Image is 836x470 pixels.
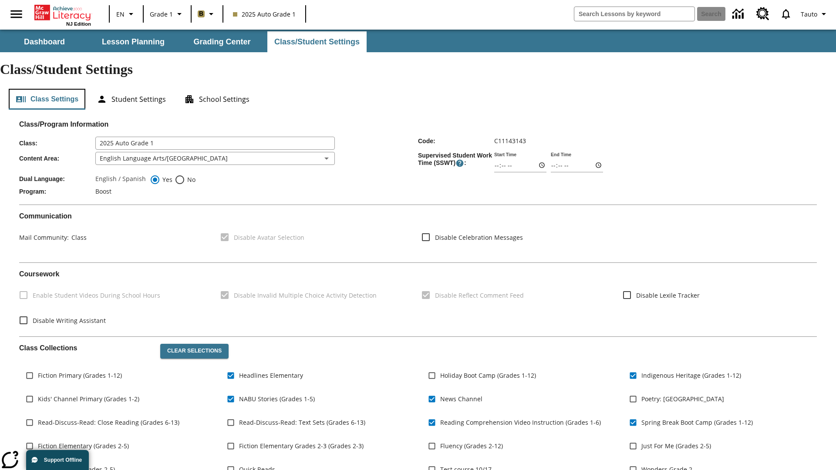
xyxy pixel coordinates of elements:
[239,418,365,427] span: Read-Discuss-Read: Text Sets (Grades 6-13)
[1,31,88,52] button: Dashboard
[19,270,817,278] h2: Course work
[19,270,817,329] div: Coursework
[494,151,516,158] label: Start Time
[19,233,69,242] span: Mail Community :
[574,7,694,21] input: search field
[239,371,303,380] span: Headlines Elementary
[435,291,524,300] span: Disable Reflect Comment Feed
[641,441,711,450] span: Just For Me (Grades 2-5)
[9,89,827,110] div: Class/Student Settings
[239,394,315,403] span: NABU Stories (Grades 1-5)
[90,31,177,52] button: Lesson Planning
[751,2,775,26] a: Resource Center, Will open in new tab
[177,89,256,110] button: School Settings
[33,291,160,300] span: Enable Student Videos During School Hours
[199,8,203,19] span: B
[179,31,266,52] button: Grading Center
[19,129,817,198] div: Class/Program Information
[34,3,91,27] div: Home
[440,394,482,403] span: News Channel
[19,212,817,220] h2: Communication
[38,394,139,403] span: Kids' Channel Primary (Grades 1-2)
[112,6,140,22] button: Language: EN, Select a language
[551,151,571,158] label: End Time
[19,140,95,147] span: Class :
[160,344,229,359] button: Clear Selections
[44,457,82,463] span: Support Offline
[95,152,335,165] div: English Language Arts/[GEOGRAPHIC_DATA]
[440,418,601,427] span: Reading Comprehension Video Instruction (Grades 1-6)
[641,418,753,427] span: Spring Break Boot Camp (Grades 1-12)
[69,233,87,242] span: Class
[440,441,503,450] span: Fluency (Grades 2-12)
[440,371,536,380] span: Holiday Boot Camp (Grades 1-12)
[95,187,111,195] span: Boost
[418,152,494,168] span: Supervised Student Work Time (SSWT) :
[160,175,172,184] span: Yes
[435,233,523,242] span: Disable Celebration Messages
[233,10,296,19] span: 2025 Auto Grade 1
[185,175,196,184] span: No
[95,137,335,150] input: Class
[38,418,179,427] span: Read-Discuss-Read: Close Reading (Grades 6-13)
[418,138,494,144] span: Code :
[494,137,526,145] span: C11143143
[150,10,173,19] span: Grade 1
[26,450,89,470] button: Support Offline
[801,10,817,19] span: Tauto
[19,212,817,255] div: Communication
[3,1,29,27] button: Open side menu
[90,89,173,110] button: Student Settings
[19,120,817,128] h2: Class/Program Information
[9,89,85,110] button: Class Settings
[797,6,833,22] button: Profile/Settings
[641,394,724,403] span: Poetry: [GEOGRAPHIC_DATA]
[146,6,188,22] button: Grade: Grade 1, Select a grade
[33,316,106,325] span: Disable Writing Assistant
[95,175,146,185] label: English / Spanish
[641,371,741,380] span: Indigenous Heritage (Grades 1-12)
[19,155,95,162] span: Content Area :
[66,21,91,27] span: NJ Edition
[19,175,95,182] span: Dual Language :
[19,344,153,352] h2: Class Collections
[636,291,700,300] span: Disable Lexile Tracker
[455,159,464,168] button: Supervised Student Work Time is the timeframe when students can take LevelSet and when lessons ar...
[19,188,95,195] span: Program :
[727,2,751,26] a: Data Center
[234,291,377,300] span: Disable Invalid Multiple Choice Activity Detection
[116,10,125,19] span: EN
[267,31,367,52] button: Class/Student Settings
[775,3,797,25] a: Notifications
[38,371,122,380] span: Fiction Primary (Grades 1-12)
[38,441,129,450] span: Fiction Elementary (Grades 2-5)
[239,441,364,450] span: Fiction Elementary Grades 2-3 (Grades 2-3)
[34,4,91,21] a: Home
[234,233,304,242] span: Disable Avatar Selection
[194,6,220,22] button: Boost Class color is light brown. Change class color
